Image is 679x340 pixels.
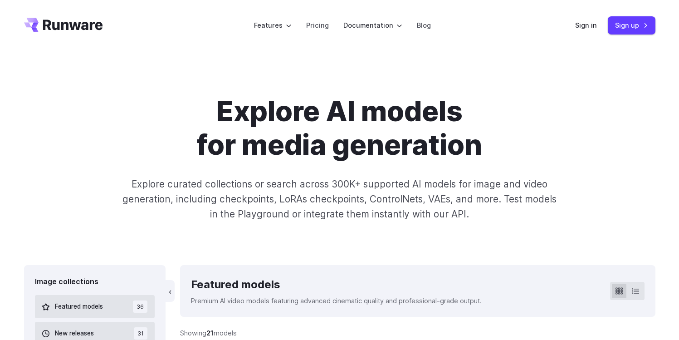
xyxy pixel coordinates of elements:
button: Featured models 36 [35,295,155,318]
p: Explore curated collections or search across 300K+ supported AI models for image and video genera... [118,177,560,222]
span: New releases [55,329,94,339]
a: Sign up [608,16,655,34]
div: Featured models [191,276,482,293]
label: Features [254,20,292,30]
p: Premium AI video models featuring advanced cinematic quality and professional-grade output. [191,296,482,306]
a: Go to / [24,18,103,32]
label: Documentation [343,20,402,30]
div: Image collections [35,276,155,288]
span: Featured models [55,302,103,312]
button: ‹ [166,280,175,302]
a: Pricing [306,20,329,30]
a: Sign in [575,20,597,30]
span: 36 [133,301,147,313]
a: Blog [417,20,431,30]
div: Showing models [180,328,237,338]
span: 31 [134,327,147,340]
h1: Explore AI models for media generation [87,94,592,162]
strong: 21 [206,329,214,337]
